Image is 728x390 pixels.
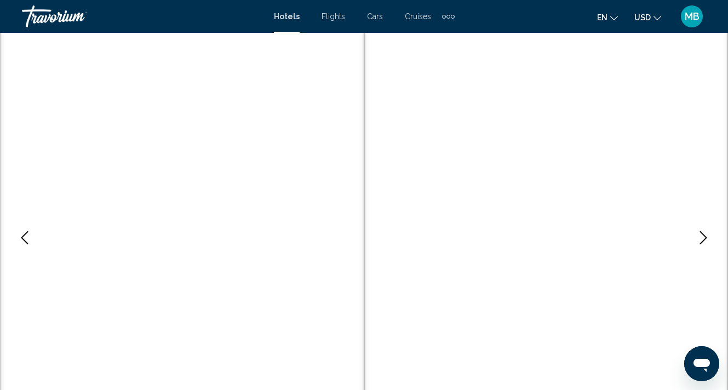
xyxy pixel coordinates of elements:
[690,224,717,251] button: Next image
[274,12,300,21] a: Hotels
[597,9,618,25] button: Change language
[597,13,607,22] span: en
[442,8,455,25] button: Extra navigation items
[367,12,383,21] a: Cars
[634,13,651,22] span: USD
[634,9,661,25] button: Change currency
[684,346,719,381] iframe: Кнопка запуска окна обмена сообщениями
[322,12,345,21] a: Flights
[685,11,700,22] span: MB
[22,5,263,27] a: Travorium
[11,224,38,251] button: Previous image
[405,12,431,21] a: Cruises
[678,5,706,28] button: User Menu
